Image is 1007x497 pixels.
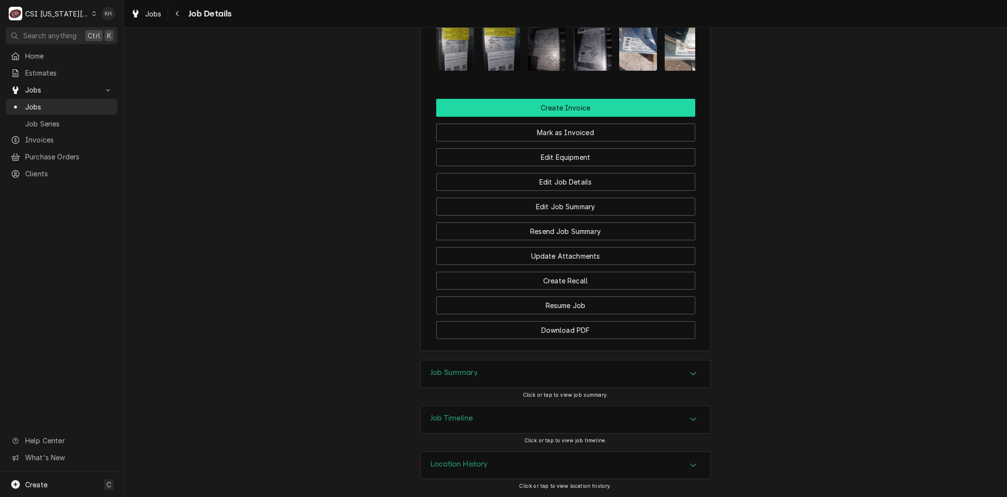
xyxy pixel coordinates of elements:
[6,149,118,165] a: Purchase Orders
[436,198,695,216] button: Edit Job Summary
[436,222,695,240] button: Resend Job Summary
[436,240,695,265] div: Button Group Row
[107,480,111,490] span: C
[436,148,695,166] button: Edit Equipment
[23,31,76,41] span: Search anything
[573,20,611,71] img: JXg6ScTRxWDu1eI2to1C
[430,460,488,469] h3: Location History
[436,99,695,117] div: Button Group Row
[25,435,112,446] span: Help Center
[436,247,695,265] button: Update Attachments
[145,9,162,19] span: Jobs
[6,433,118,449] a: Go to Help Center
[185,7,232,20] span: Job Details
[436,321,695,339] button: Download PDF
[421,360,710,388] button: Accordion Details Expand Trigger
[102,7,115,20] div: Kyley Hunnicutt's Avatar
[9,7,22,20] div: C
[523,392,608,398] span: Click or tap to view job summary.
[107,31,111,41] span: K
[436,141,695,166] div: Button Group Row
[25,68,113,78] span: Estimates
[436,265,695,290] div: Button Group Row
[436,314,695,339] div: Button Group Row
[25,119,113,129] span: Job Series
[25,169,113,179] span: Clients
[6,132,118,148] a: Invoices
[619,20,657,71] img: cPqHBPkuRqmTpyTj4aTJ
[436,3,695,78] div: Attachments
[436,173,695,191] button: Edit Job Details
[436,20,474,71] img: oJ2wZz23QyS7jIk5O27e
[6,82,118,98] a: Go to Jobs
[6,48,118,64] a: Home
[519,483,611,489] span: Click or tap to view location history.
[436,99,695,339] div: Button Group
[420,451,711,480] div: Location History
[430,414,473,423] h3: Job Timeline
[436,296,695,314] button: Resume Job
[436,272,695,290] button: Create Recall
[420,405,711,434] div: Job Timeline
[421,406,710,433] div: Accordion Header
[436,12,695,78] span: Attachments
[430,368,478,377] h3: Job Summary
[436,99,695,117] button: Create Invoice
[665,20,703,71] img: 4Ju51RePSeSIlS47zrm5
[528,20,566,71] img: ZwngX0UaSRKSDbOfpCV0
[421,360,710,388] div: Accordion Header
[25,452,112,463] span: What's New
[9,7,22,20] div: CSI Kansas City's Avatar
[436,191,695,216] div: Button Group Row
[436,117,695,141] div: Button Group Row
[6,65,118,81] a: Estimates
[436,290,695,314] div: Button Group Row
[25,85,98,95] span: Jobs
[25,481,47,489] span: Create
[88,31,100,41] span: Ctrl
[25,51,113,61] span: Home
[436,166,695,191] div: Button Group Row
[6,450,118,466] a: Go to What's New
[524,437,607,444] span: Click or tap to view job timeline.
[436,124,695,141] button: Mark as Invoiced
[421,452,710,479] div: Accordion Header
[25,102,113,112] span: Jobs
[6,99,118,115] a: Jobs
[6,27,118,44] button: Search anythingCtrlK
[102,7,115,20] div: KH
[421,406,710,433] button: Accordion Details Expand Trigger
[25,9,89,19] div: CSI [US_STATE][GEOGRAPHIC_DATA]
[420,360,711,388] div: Job Summary
[436,216,695,240] div: Button Group Row
[421,452,710,479] button: Accordion Details Expand Trigger
[25,135,113,145] span: Invoices
[127,6,166,22] a: Jobs
[170,6,185,21] button: Navigate back
[6,166,118,182] a: Clients
[6,116,118,132] a: Job Series
[482,20,520,71] img: QyeW6FsRauZ8OVAUnf8A
[25,152,113,162] span: Purchase Orders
